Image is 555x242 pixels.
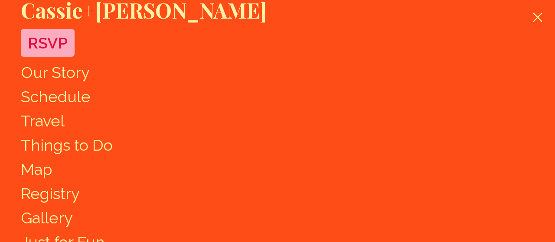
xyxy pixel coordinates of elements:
a: Map [21,160,52,178]
a: Schedule [21,87,91,106]
a: Travel [21,112,65,130]
a: Things to Do [21,136,113,154]
a: Our Story [21,63,90,81]
a: Registry [21,184,80,203]
a: Gallery [21,209,73,227]
span: RSVP [28,34,68,52]
a: RSVP [21,29,75,57]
